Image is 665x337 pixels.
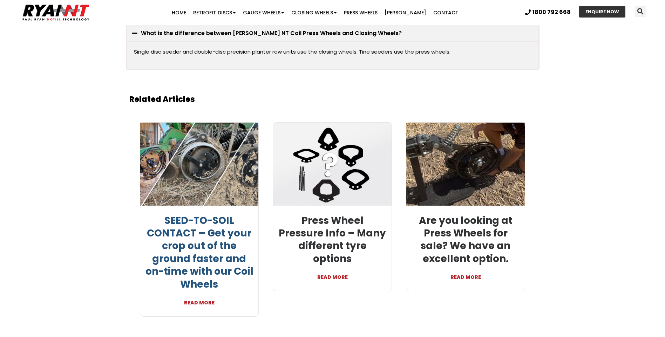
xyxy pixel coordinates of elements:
a: Retrofit Discs [109,2,158,16]
div: Search [635,6,646,17]
a: Contact [430,6,462,20]
a: What is the difference between [PERSON_NAME] NT Coil Press Wheels and Closing Wheels? [141,29,402,37]
a: Contact [202,16,234,30]
a: Press Wheels [259,2,300,16]
a: [PERSON_NAME] [381,6,430,20]
span: ENQUIRE NOW [362,12,387,21]
a: [PERSON_NAME] [153,16,202,30]
h2: Facebook [147,138,265,146]
a: Retrofit vs. Standard: Optimising Fertiliser Delivery and Billet Planting in the Sugarcane Industry [19,225,120,249]
a: Gauge Wheels [158,2,207,16]
span: 1800 792 668 [532,9,571,15]
h2: Related Articles [129,95,536,105]
a: Press Wheels [340,6,381,20]
a: Sugarcane Billet Planter ryan nt retrofit discs [19,153,128,225]
h2: Featured Product [279,138,397,146]
button: Search [383,110,401,128]
p: Single disc seeder and double-disc precision planter row units use the closing wheels. Tine seede... [134,47,531,64]
img: RYAN NT Coil Press Wheel Walkthrough [406,122,525,206]
b: Not really… [8,95,39,102]
a: READ MORE [412,265,520,282]
img: RYAN NT Press wheel pressure tyre options banner - coil wheel [272,122,392,206]
a: Closing Wheels [288,6,340,20]
a: 1800 792 668 [525,9,571,15]
h2: OH NO! - YOU BROKE THE INTERNET! [8,79,401,87]
img: Phil Giancono's Duncan Drill fitted with RYAN NT retrofit double discs [258,152,417,271]
div: What is the difference between [PERSON_NAME] NT Coil Press Wheels and Closing Wheels? [127,41,538,69]
a: Phil Giancono's Duncan Drill fitted with RYAN NT retrofit double discs [279,153,397,271]
a: Gauge Wheels [239,6,288,20]
img: Seed-to-soil contact. Coil wheel vs rubber wheel germination. RYAN NT Coil Gauge, Closing and Pac... [139,122,259,206]
a: Home [168,6,190,20]
strong: Error 404: Page not found [23,63,87,70]
a: READ MORE [145,291,253,308]
p: This page you have found . Try searching the website using the search bar. Or go back to the [8,94,401,103]
a: Are you looking at Press Wheels for sale? We have an excellent option. [419,214,513,266]
div: What is the difference between [PERSON_NAME] NT Coil Press Wheels and Closing Wheels? [127,25,538,41]
a: ENQUIRE NOW [356,8,393,24]
a: Retrofit Discs [190,6,239,20]
a: Home [87,2,109,16]
p: Buy Now Pay Later – 6 months interest-free finance [140,35,269,55]
b: no longer exists [107,95,147,102]
div: See us on the circuit [4,40,133,50]
a: 1800 792 668 [313,12,359,17]
a: Home [4,63,20,71]
a: Closing Wheels [207,2,259,16]
a: READ MORE [278,265,386,282]
a: SEED-TO-SOIL CONTACT – Get your crop out of the ground faster and on-time with our Coil Wheels [145,214,253,291]
span: ENQUIRE NOW [585,9,619,14]
div: Search [402,8,413,19]
span: 1800 792 668 [320,12,359,17]
strong: this season [362,41,396,49]
a: 2025 Field Days [55,41,101,49]
a: ENQUIRE NOW [579,6,625,18]
nav: Menu [129,6,501,20]
a: home page [319,94,354,103]
iframe: fb:page Facebook Social Plugin [147,153,265,328]
img: Ryan NT logo [21,2,91,23]
nav: Menu [79,2,308,30]
img: Sugarcane Billet Planter ryan nt retrofit discs [19,148,128,230]
p: Save and secure delivery for [276,40,405,50]
a: Press Wheel Pressure Info – Many different tyre options [279,214,386,266]
span: » [4,63,87,70]
h2: Latest News [14,138,133,146]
